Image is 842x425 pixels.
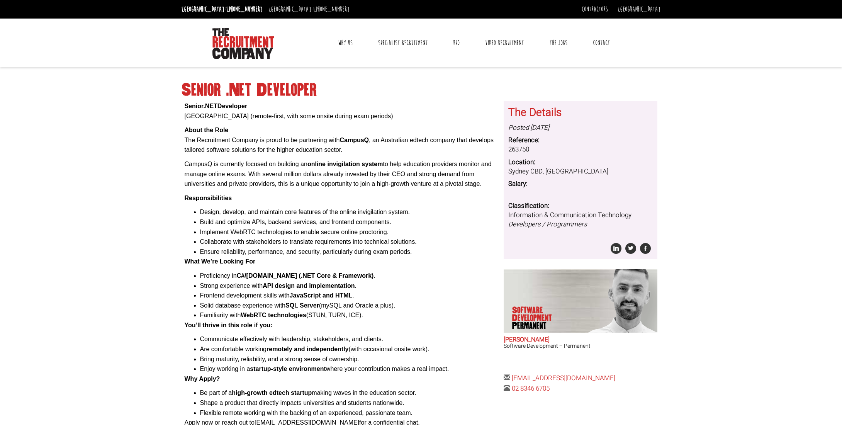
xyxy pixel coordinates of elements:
span: The Recruitment Company is proud to be partnering with , an Australian edtech company that develo... [185,137,494,153]
span: Build and optimize APIs, backend services, and frontend components. [200,219,391,225]
span: Solid database experience with (mySQL and Oracle a plus). [200,302,396,309]
span: Senior [185,103,204,109]
i: Developers / Programmers [508,219,587,229]
span: Developer [217,103,247,109]
a: Specialist Recruitment [372,33,433,53]
span: Ensure reliability, performance, and security, particularly during exam periods. [200,248,412,255]
i: Posted [DATE] [508,123,549,133]
span: Frontend development skills with . [200,292,354,299]
span: Responsibilities [185,195,232,201]
a: 02 8346 6705 [512,384,550,393]
span: CampusQ is currently focused on building an to help education providers monitor and manage online... [185,161,492,187]
dd: 263750 [508,145,653,154]
dt: Reference: [508,136,653,145]
span: Why Apply? [185,376,220,382]
h3: Software Development – Permanent [504,343,657,349]
dt: Location: [508,158,653,167]
strong: high-growth edtech startup [232,389,312,396]
dt: Salary: [508,179,653,189]
span: Collaborate with stakeholders to translate requirements into technical solutions. [200,238,417,245]
a: Contractors [582,5,608,14]
img: Liam Cox does Software Development Permanent [583,269,657,333]
span: About the Role [185,127,229,133]
span: Bring maturity, reliability, and a strong sense of ownership. [200,356,359,362]
span: Implement WebRTC technologies to enable secure online proctoring. [200,229,389,235]
span: Shape a product that directly impacts universities and students nationwide. [200,399,404,406]
h3: The Details [508,107,653,119]
span: Permanent [512,322,572,330]
strong: API design and implementation [263,282,355,289]
strong: JavaScript and HTML [290,292,353,299]
span: Strong experience with . [200,282,356,289]
span: Flexible remote working with the backing of an experienced, passionate team. [200,410,413,416]
p: Software Development [512,306,572,330]
span: You’ll thrive in this role if you: [185,322,273,328]
h1: Senior .Net Developer [182,83,660,97]
span: What We’re Looking For [185,258,256,265]
h2: [PERSON_NAME] [504,337,657,343]
dd: Information & Communication Technology [508,211,653,229]
span: .NET [203,103,217,109]
dt: Classification: [508,201,653,211]
a: [GEOGRAPHIC_DATA] [618,5,660,14]
span: Be part of a making waves in the education sector. [200,389,416,396]
strong: startup-style environment [250,365,326,372]
li: [GEOGRAPHIC_DATA]: [267,3,351,15]
strong: SQL Server [285,302,319,309]
a: Video Recruitment [479,33,530,53]
span: Proficiency in . [200,272,375,279]
strong: online invigilation system [307,161,383,167]
img: The Recruitment Company [212,28,274,59]
a: [PHONE_NUMBER] [313,5,350,14]
a: [PHONE_NUMBER] [226,5,263,14]
strong: remotely and independently [267,346,348,352]
dd: Sydney CBD, [GEOGRAPHIC_DATA] [508,167,653,176]
strong: C#/[DOMAIN_NAME] (.NET Core & Framework) [237,272,374,279]
span: Communicate effectively with leadership, stakeholders, and clients. [200,336,384,342]
strong: WebRTC technologies [241,312,306,318]
a: Why Us [332,33,358,53]
a: The Jobs [544,33,573,53]
span: Design, develop, and maintain core features of the online invigilation system. [200,209,410,215]
span: Enjoy working in a where your contribution makes a real impact. [200,365,449,372]
a: [EMAIL_ADDRESS][DOMAIN_NAME] [512,373,615,383]
a: Contact [587,33,616,53]
a: RPO [447,33,465,53]
span: [GEOGRAPHIC_DATA] (remote-first, with some onsite during exam periods) [185,113,393,119]
strong: CampusQ [340,137,369,143]
span: Are comfortable working (with occasional onsite work). [200,346,429,352]
li: [GEOGRAPHIC_DATA]: [180,3,265,15]
span: Familiarity with (STUN, TURN, ICE). [200,312,363,318]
